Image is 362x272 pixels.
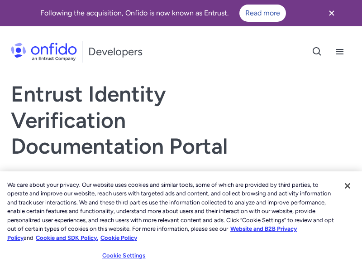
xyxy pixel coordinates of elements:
[36,234,98,241] a: Cookie and SDK Policy.
[88,44,143,59] h1: Developers
[334,46,345,57] svg: Open navigation menu button
[11,81,249,160] h1: Entrust Identity Verification Documentation Portal
[100,234,137,241] a: Cookie Policy
[7,225,297,241] a: More information about our cookie policy., opens in a new tab
[95,247,152,265] button: Cookie Settings
[315,2,348,24] button: Close banner
[326,8,337,19] svg: Close banner
[11,43,77,61] img: Onfido Logo
[312,46,323,57] svg: Open search button
[11,5,315,22] div: Following the acquisition, Onfido is now known as Entrust.
[338,176,357,196] button: Close
[239,5,286,22] a: Read more
[329,40,351,63] button: Open navigation menu button
[306,40,329,63] button: Open search button
[7,180,337,243] div: We care about your privacy. Our website uses cookies and similar tools, some of which are provide...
